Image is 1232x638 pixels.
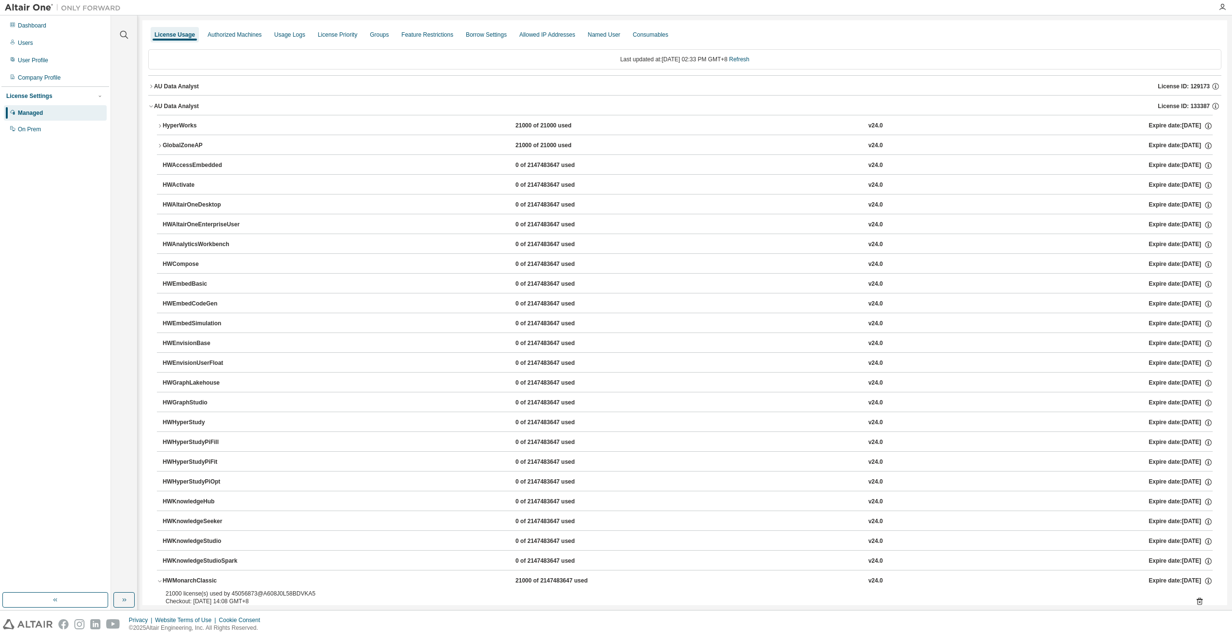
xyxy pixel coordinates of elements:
div: HWMonarchClassic [163,577,250,585]
div: v24.0 [868,438,883,447]
div: Expire date: [DATE] [1149,319,1213,328]
div: v24.0 [868,260,883,269]
div: GlobalZoneAP [163,141,250,150]
div: User Profile [18,56,48,64]
div: Expire date: [DATE] [1149,458,1213,467]
div: License Usage [154,31,195,39]
div: 0 of 2147483647 used [516,478,602,486]
button: HWEmbedCodeGen0 of 2147483647 usedv24.0Expire date:[DATE] [163,293,1213,315]
div: Expire date: [DATE] [1149,418,1213,427]
p: © 2025 Altair Engineering, Inc. All Rights Reserved. [129,624,266,632]
div: HyperWorks [163,122,250,130]
button: HWHyperStudyPiFill0 of 2147483647 usedv24.0Expire date:[DATE] [163,432,1213,453]
div: 0 of 2147483647 used [516,359,602,368]
div: v24.0 [868,418,883,427]
span: License ID: 129173 [1158,83,1210,90]
div: Company Profile [18,74,61,82]
div: Privacy [129,616,155,624]
div: 0 of 2147483647 used [516,458,602,467]
button: HWHyperStudy0 of 2147483647 usedv24.0Expire date:[DATE] [163,412,1213,433]
div: HWKnowledgeStudio [163,537,250,546]
div: Expire date: [DATE] [1149,161,1213,170]
div: HWHyperStudy [163,418,250,427]
button: HWKnowledgeSeeker0 of 2147483647 usedv24.0Expire date:[DATE] [163,511,1213,532]
div: Expire date: [DATE] [1149,300,1213,308]
div: 0 of 2147483647 used [516,438,602,447]
button: HWActivate0 of 2147483647 usedv24.0Expire date:[DATE] [163,175,1213,196]
div: HWAltairOneEnterpriseUser [163,221,250,229]
div: 0 of 2147483647 used [516,280,602,289]
div: 21000 of 21000 used [516,141,602,150]
button: HWEnvisionBase0 of 2147483647 usedv24.0Expire date:[DATE] [163,333,1213,354]
img: Altair One [5,3,126,13]
div: Expire date: [DATE] [1149,122,1213,130]
img: linkedin.svg [90,619,100,629]
div: v24.0 [868,161,883,170]
div: HWHyperStudyPiFill [163,438,250,447]
div: HWHyperStudyPiFit [163,458,250,467]
div: Groups [370,31,389,39]
div: 0 of 2147483647 used [516,260,602,269]
div: 0 of 2147483647 used [516,240,602,249]
div: Authorized Machines [208,31,262,39]
div: HWGraphLakehouse [163,379,250,388]
button: HyperWorks21000 of 21000 usedv24.0Expire date:[DATE] [157,115,1213,137]
div: Expire date: [DATE] [1149,339,1213,348]
div: v24.0 [868,339,883,348]
div: v24.0 [868,300,883,308]
div: 21000 of 2147483647 used [516,577,602,585]
div: Expire date: [DATE] [1149,359,1213,368]
button: GlobalZoneAP21000 of 21000 usedv24.0Expire date:[DATE] [157,135,1213,156]
div: Expire date: [DATE] [1149,260,1213,269]
div: Expire date: [DATE] [1149,498,1213,506]
div: Expire date: [DATE] [1149,181,1213,190]
div: Named User [588,31,620,39]
div: Expire date: [DATE] [1149,517,1213,526]
div: HWEmbedBasic [163,280,250,289]
img: altair_logo.svg [3,619,53,629]
div: Expire date: [DATE] [1149,438,1213,447]
div: On Prem [18,125,41,133]
div: 0 of 2147483647 used [516,517,602,526]
div: HWAccessEmbedded [163,161,250,170]
img: instagram.svg [74,619,84,629]
div: 0 of 2147483647 used [516,339,602,348]
div: v24.0 [868,181,883,190]
div: HWAnalyticsWorkbench [163,240,250,249]
div: v24.0 [868,319,883,328]
button: HWMonarchClassic21000 of 2147483647 usedv24.0Expire date:[DATE] [157,570,1213,592]
div: Last updated at: [DATE] 02:33 PM GMT+8 [148,49,1221,69]
div: Expire date: [DATE] [1149,399,1213,407]
div: Consumables [633,31,668,39]
div: v24.0 [868,379,883,388]
div: Managed [18,109,43,117]
div: v24.0 [868,557,883,566]
div: v24.0 [868,221,883,229]
div: Usage Logs [274,31,305,39]
div: v24.0 [868,478,883,486]
div: Expire date: [DATE] [1149,557,1213,566]
div: Website Terms of Use [155,616,219,624]
div: Expire date: [DATE] [1149,221,1213,229]
div: Expire date: [DATE] [1149,240,1213,249]
div: 0 of 2147483647 used [516,399,602,407]
button: HWHyperStudyPiFit0 of 2147483647 usedv24.0Expire date:[DATE] [163,452,1213,473]
div: HWKnowledgeSeeker [163,517,250,526]
div: HWActivate [163,181,250,190]
div: HWAltairOneDesktop [163,201,250,209]
div: v24.0 [868,577,883,585]
div: Expire date: [DATE] [1149,577,1213,585]
div: License Priority [318,31,357,39]
a: Refresh [729,56,749,63]
img: facebook.svg [58,619,69,629]
div: AU Data Analyst [154,102,199,110]
button: HWKnowledgeStudio0 of 2147483647 usedv24.0Expire date:[DATE] [163,531,1213,552]
div: v24.0 [868,240,883,249]
div: v24.0 [868,280,883,289]
div: 21000 of 21000 used [516,122,602,130]
img: youtube.svg [106,619,120,629]
button: HWAccessEmbedded0 of 2147483647 usedv24.0Expire date:[DATE] [163,155,1213,176]
div: 0 of 2147483647 used [516,201,602,209]
div: 0 of 2147483647 used [516,300,602,308]
div: 0 of 2147483647 used [516,319,602,328]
